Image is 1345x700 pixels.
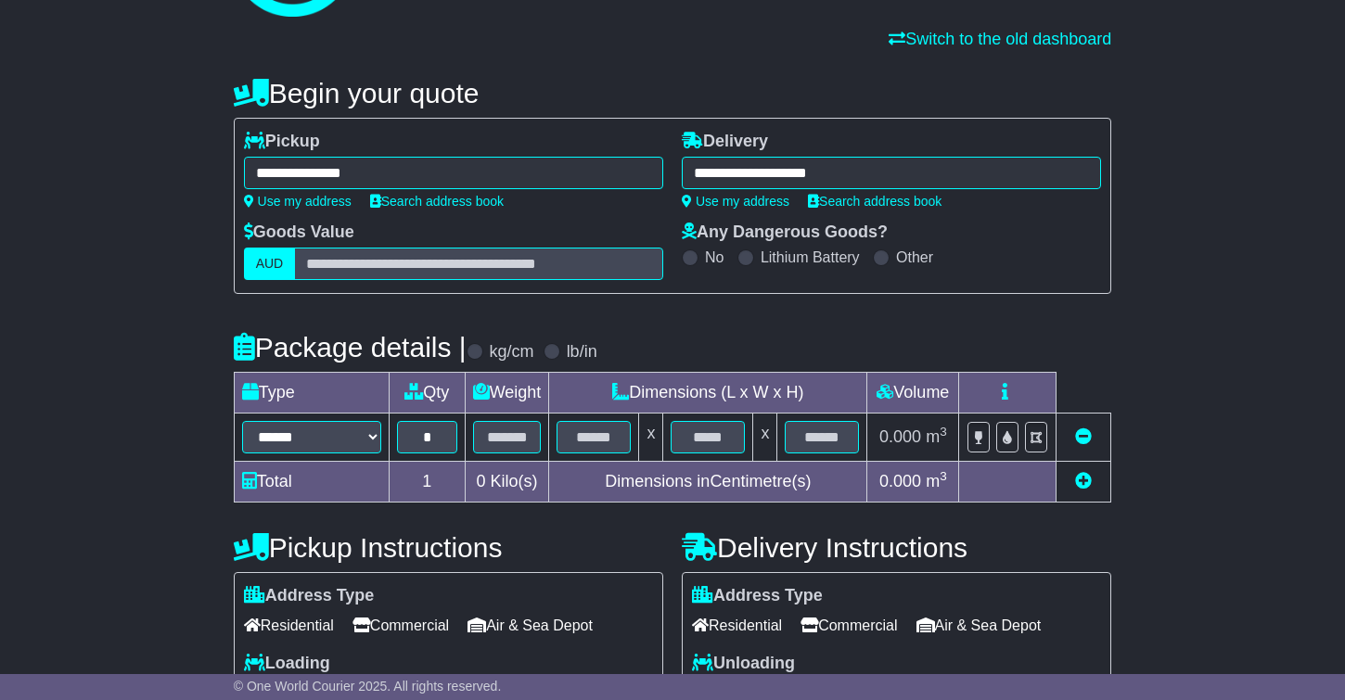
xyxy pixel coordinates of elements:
td: 1 [389,462,465,503]
td: Qty [389,373,465,414]
label: Other [896,248,933,266]
label: Goods Value [244,223,354,243]
label: lb/in [567,342,597,363]
label: kg/cm [490,342,534,363]
td: Type [234,373,389,414]
span: m [926,472,947,490]
a: Remove this item [1075,427,1092,446]
a: Switch to the old dashboard [889,30,1111,48]
label: Address Type [244,586,375,606]
sup: 3 [940,425,947,439]
span: 0.000 [879,472,921,490]
h4: Begin your quote [234,78,1112,108]
h4: Pickup Instructions [234,532,663,563]
a: Search address book [808,194,941,209]
label: Unloading [692,654,795,674]
h4: Package details | [234,332,467,363]
label: Loading [244,654,330,674]
a: Use my address [244,194,352,209]
span: m [926,427,947,446]
span: Residential [692,611,782,640]
td: Total [234,462,389,503]
td: Weight [465,373,549,414]
label: Address Type [692,586,823,606]
a: Use my address [682,194,789,209]
td: Dimensions (L x W x H) [549,373,867,414]
td: Dimensions in Centimetre(s) [549,462,867,503]
label: AUD [244,248,296,280]
td: Kilo(s) [465,462,549,503]
span: © One World Courier 2025. All rights reserved. [234,679,502,694]
h4: Delivery Instructions [682,532,1111,563]
sup: 3 [940,469,947,483]
label: Any Dangerous Goods? [682,223,888,243]
span: 0.000 [879,427,921,446]
td: x [753,414,777,462]
span: Commercial [801,611,897,640]
td: x [639,414,663,462]
a: Search address book [370,194,504,209]
label: Lithium Battery [761,248,860,266]
span: Air & Sea Depot [468,611,593,640]
label: Pickup [244,132,320,152]
label: No [705,248,724,266]
label: Delivery [682,132,768,152]
span: Air & Sea Depot [916,611,1042,640]
span: 0 [477,472,486,490]
a: Add new item [1075,472,1092,490]
td: Volume [867,373,959,414]
span: Residential [244,611,334,640]
span: Commercial [352,611,449,640]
